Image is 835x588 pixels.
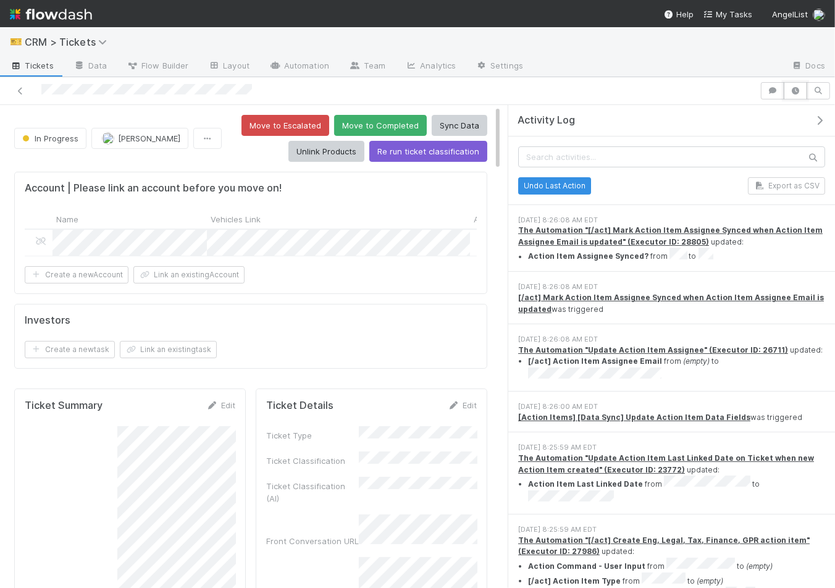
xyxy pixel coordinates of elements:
[25,314,70,327] h5: Investors
[334,115,427,136] button: Move to Completed
[120,341,217,358] button: Link an existingtask
[127,59,188,72] span: Flow Builder
[266,535,359,547] div: Front Conversation URL
[206,400,235,410] a: Edit
[518,293,824,313] a: [/act] Mark Action Item Assignee Synced when Action Item Assignee Email is updated
[64,57,117,77] a: Data
[14,128,86,149] button: In Progress
[474,213,522,225] span: Assigned To
[772,9,808,19] span: AngelList
[339,57,395,77] a: Team
[518,225,825,262] div: updated:
[25,266,128,283] button: Create a newAccount
[518,282,825,292] div: [DATE] 8:26:08 AM EDT
[518,524,825,535] div: [DATE] 8:25:59 AM EDT
[518,345,825,382] div: updated:
[117,57,198,77] a: Flow Builder
[703,9,752,19] span: My Tasks
[25,400,103,412] h5: Ticket Summary
[518,292,825,315] div: was triggered
[266,429,359,442] div: Ticket Type
[91,128,188,149] button: [PERSON_NAME]
[518,345,788,355] a: The Automation "Update Action Item Assignee" (Executor ID: 26711)
[10,36,22,47] span: 🎫
[518,215,825,225] div: [DATE] 8:26:08 AM EDT
[518,225,823,246] a: The Automation "[/act] Mark Action Item Assignee Synced when Action Item Assignee Email is update...
[518,442,825,453] div: [DATE] 8:25:59 AM EDT
[25,182,282,195] h5: Account | Please link an account before you move on!
[518,535,810,556] a: The Automation "[/act] Create Eng, Legal, Tax, Finance, GPR action item" (Executor ID: 27986)
[10,4,92,25] img: logo-inverted-e16ddd16eac7371096b0.svg
[211,213,261,225] span: Vehicles Link
[813,9,825,21] img: avatar_7e1c67d1-c55a-4d71-9394-c171c6adeb61.png
[748,177,825,195] button: Export as CSV
[518,177,591,195] button: Undo Last Action
[266,400,334,412] h5: Ticket Details
[241,115,329,136] button: Move to Escalated
[395,57,466,77] a: Analytics
[528,576,621,586] strong: [/act] Action Item Type
[102,132,114,145] img: avatar_eed832e9-978b-43e4-b51e-96e46fa5184b.png
[466,57,533,77] a: Settings
[518,453,814,474] a: The Automation "Update Action Item Last Linked Date on Ticket when new Action Item created" (Exec...
[198,57,259,77] a: Layout
[528,561,645,571] strong: Action Command - User Input
[528,558,825,573] li: from to
[518,334,825,345] div: [DATE] 8:26:08 AM EDT
[432,115,487,136] button: Sync Data
[118,133,180,143] span: [PERSON_NAME]
[448,400,477,410] a: Edit
[746,561,773,571] em: (empty)
[528,476,825,505] li: from to
[703,8,752,20] a: My Tasks
[25,36,113,48] span: CRM > Tickets
[25,341,115,358] button: Create a newtask
[369,141,487,162] button: Re run ticket classification
[266,480,359,505] div: Ticket Classification (AI)
[664,8,694,20] div: Help
[518,412,825,423] div: was triggered
[528,252,648,261] strong: Action Item Assignee Synced?
[518,453,825,505] div: updated:
[259,57,339,77] a: Automation
[133,266,245,283] button: Link an existingAccount
[528,356,662,366] strong: [/act] Action Item Assignee Email
[288,141,364,162] button: Unlink Products
[683,356,710,366] em: (empty)
[518,413,750,422] a: [Action Items] [Data Sync] Update Action Item Data Fields
[528,573,825,587] li: from to
[10,59,54,72] span: Tickets
[518,114,575,127] span: Activity Log
[56,213,78,225] span: Name
[697,576,723,586] em: (empty)
[475,235,513,248] span: Assign
[518,401,825,412] div: [DATE] 8:26:00 AM EDT
[781,57,835,77] a: Docs
[518,146,825,167] input: Search activities...
[528,479,643,489] strong: Action Item Last Linked Date
[266,455,359,467] div: Ticket Classification
[20,133,78,143] span: In Progress
[528,248,825,262] li: from to
[528,356,825,382] li: from to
